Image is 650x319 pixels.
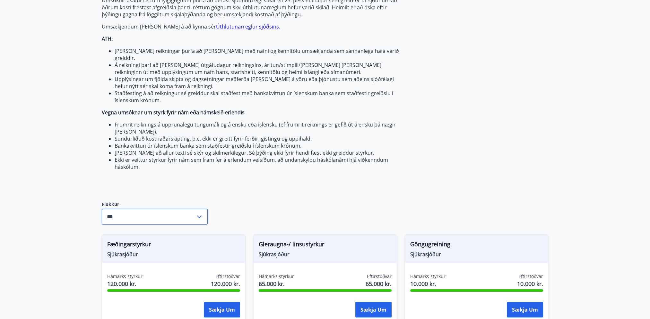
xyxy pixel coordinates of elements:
[366,280,392,288] span: 65.000 kr.
[115,149,405,156] li: [PERSON_NAME] að allur texti sé skýr og skilmerkilegur. Sé þýðing ekki fyrir hendi fæst ekki grei...
[115,156,405,170] li: Ekki er veittur styrkur fyrir nám sem fram fer á erlendum vefsíðum, að undanskyldu háskólanámi hj...
[115,76,405,90] li: Upplýsingar um fjölda skipta og dagsetningar meðferða [PERSON_NAME] á vöru eða þjónustu sem aðein...
[215,273,240,280] span: Eftirstöðvar
[115,135,405,142] li: Sundurliðuð kostnaðarskipting, þ.e. ekki er greitt fyrir ferðir, gistingu og uppihald.
[115,90,405,104] li: Staðfesting á að reikningur sé greiddur skal staðfest með bankakvittun úr íslenskum banka sem sta...
[259,280,294,288] span: 65.000 kr.
[259,240,392,251] span: Gleraugna-/ linsustyrkur
[211,280,240,288] span: 120.000 kr.
[517,280,543,288] span: 10.000 kr.
[518,273,543,280] span: Eftirstöðvar
[259,273,294,280] span: Hámarks styrkur
[107,251,240,258] span: Sjúkrasjóður
[115,121,405,135] li: Frumrit reiknings á upprunalegu tungumáli og á ensku eða íslensku (ef frumrit reiknings er gefið ...
[507,302,543,317] button: Sækja um
[410,280,446,288] span: 10.000 kr.
[107,280,143,288] span: 120.000 kr.
[115,61,405,76] li: Á reikningi þarf að [PERSON_NAME] útgáfudagur reikningsins, áritun/stimpill/[PERSON_NAME] [PERSON...
[115,142,405,149] li: Bankakvittun úr íslenskum banka sem staðfestir greiðslu í íslenskum krónum.
[259,251,392,258] span: Sjúkrasjóður
[107,273,143,280] span: Hámarks styrkur
[102,23,405,30] p: Umsækjendum [PERSON_NAME] á að kynna sér
[102,201,208,208] label: Flokkur
[204,302,240,317] button: Sækja um
[410,240,543,251] span: Göngugreining
[216,23,280,30] a: Úthlutunarreglur sjóðsins.
[410,273,446,280] span: Hámarks styrkur
[102,109,245,116] strong: Vegna umsóknar um styrk fyrir nám eða námskeið erlendis
[367,273,392,280] span: Eftirstöðvar
[107,240,240,251] span: Fæðingarstyrkur
[115,47,405,61] li: [PERSON_NAME] reikningar þurfa að [PERSON_NAME] með nafni og kennitölu umsækjanda sem sannanlega ...
[102,35,113,42] strong: ATH:
[355,302,392,317] button: Sækja um
[410,251,543,258] span: Sjúkrasjóður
